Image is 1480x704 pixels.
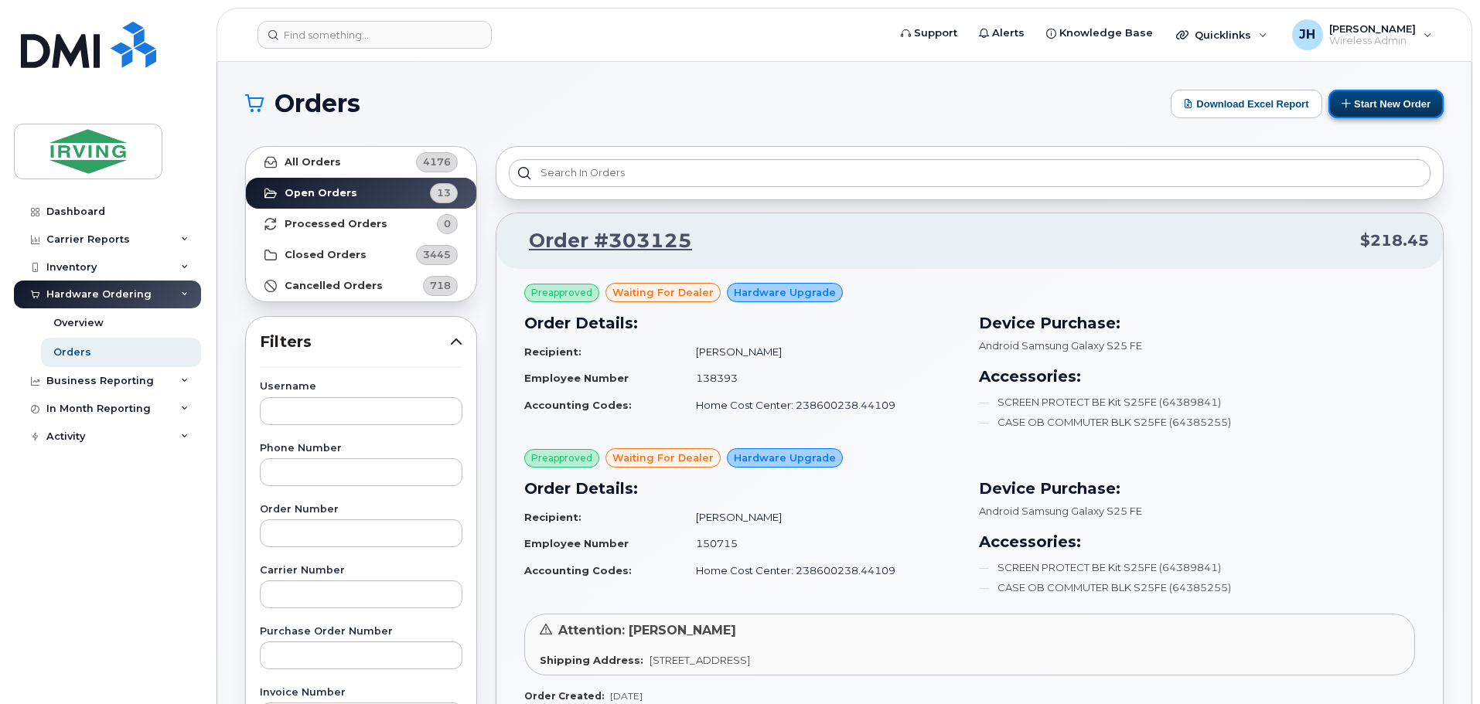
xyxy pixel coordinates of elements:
[285,249,367,261] strong: Closed Orders
[524,690,604,702] strong: Order Created:
[682,392,960,419] td: Home Cost Center: 238600238.44109
[558,623,736,638] span: Attention: [PERSON_NAME]
[423,155,451,169] span: 4176
[979,580,1415,595] li: CASE OB COMMUTER BLK S25FE (64385255)
[260,566,462,576] label: Carrier Number
[979,395,1415,410] li: SCREEN PROTECT BE Kit S25FE (64389841)
[682,530,960,557] td: 150715
[260,444,462,454] label: Phone Number
[524,511,581,523] strong: Recipient:
[246,147,476,178] a: All Orders4176
[524,311,960,335] h3: Order Details:
[246,270,476,301] a: Cancelled Orders718
[1360,230,1429,252] span: $218.45
[979,365,1415,388] h3: Accessories:
[524,564,632,576] strong: Accounting Codes:
[1171,90,1322,118] button: Download Excel Report
[423,247,451,262] span: 3445
[285,280,383,292] strong: Cancelled Orders
[524,477,960,500] h3: Order Details:
[524,345,581,358] strong: Recipient:
[444,216,451,231] span: 0
[285,156,341,168] strong: All Orders
[524,399,632,411] strong: Accounting Codes:
[531,451,592,465] span: Preapproved
[260,688,462,698] label: Invoice Number
[260,331,450,353] span: Filters
[285,218,387,230] strong: Processed Orders
[612,451,714,465] span: waiting for dealer
[979,530,1415,553] h3: Accessories:
[979,339,1142,352] span: Android Samsung Galaxy S25 FE
[509,159,1431,187] input: Search in orders
[734,285,836,300] span: Hardware Upgrade
[979,415,1415,430] li: CASE OB COMMUTER BLK S25FE (64385255)
[285,187,357,199] strong: Open Orders
[531,286,592,300] span: Preapproved
[246,178,476,209] a: Open Orders13
[979,311,1415,335] h3: Device Purchase:
[437,185,451,200] span: 13
[612,285,714,300] span: waiting for dealer
[682,557,960,584] td: Home Cost Center: 238600238.44109
[430,278,451,293] span: 718
[682,338,960,366] td: [PERSON_NAME]
[260,627,462,637] label: Purchase Order Number
[275,92,360,115] span: Orders
[979,477,1415,500] h3: Device Purchase:
[246,240,476,270] a: Closed Orders3445
[260,382,462,392] label: Username
[1328,90,1444,118] button: Start New Order
[246,209,476,240] a: Processed Orders0
[610,690,643,702] span: [DATE]
[524,537,629,549] strong: Employee Number
[734,451,836,465] span: Hardware Upgrade
[682,365,960,392] td: 138393
[260,505,462,515] label: Order Number
[510,227,692,255] a: Order #303125
[682,504,960,531] td: [PERSON_NAME]
[540,654,643,666] strong: Shipping Address:
[979,560,1415,575] li: SCREEN PROTECT BE Kit S25FE (64389841)
[650,654,750,666] span: [STREET_ADDRESS]
[979,505,1142,517] span: Android Samsung Galaxy S25 FE
[524,372,629,384] strong: Employee Number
